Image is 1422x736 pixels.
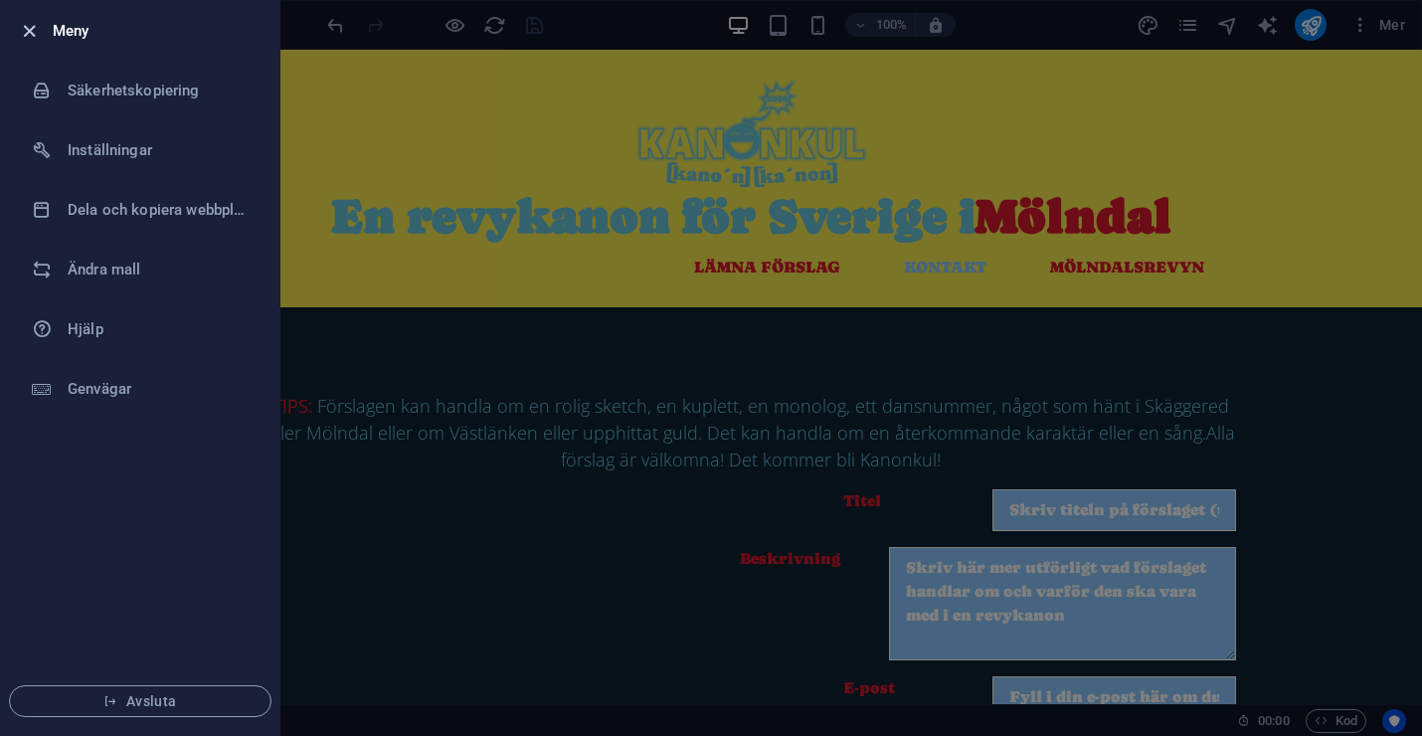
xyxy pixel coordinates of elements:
span: Avsluta [26,693,255,709]
a: Hjälp [1,299,279,359]
h6: Dela och kopiera webbplats [68,198,252,222]
h6: Hjälp [68,317,252,341]
h6: Genvägar [68,377,252,401]
h6: Säkerhetskopiering [68,79,252,102]
button: Avsluta [9,685,271,717]
h6: Ändra mall [68,258,252,281]
h6: Meny [53,19,264,43]
h6: Inställningar [68,138,252,162]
